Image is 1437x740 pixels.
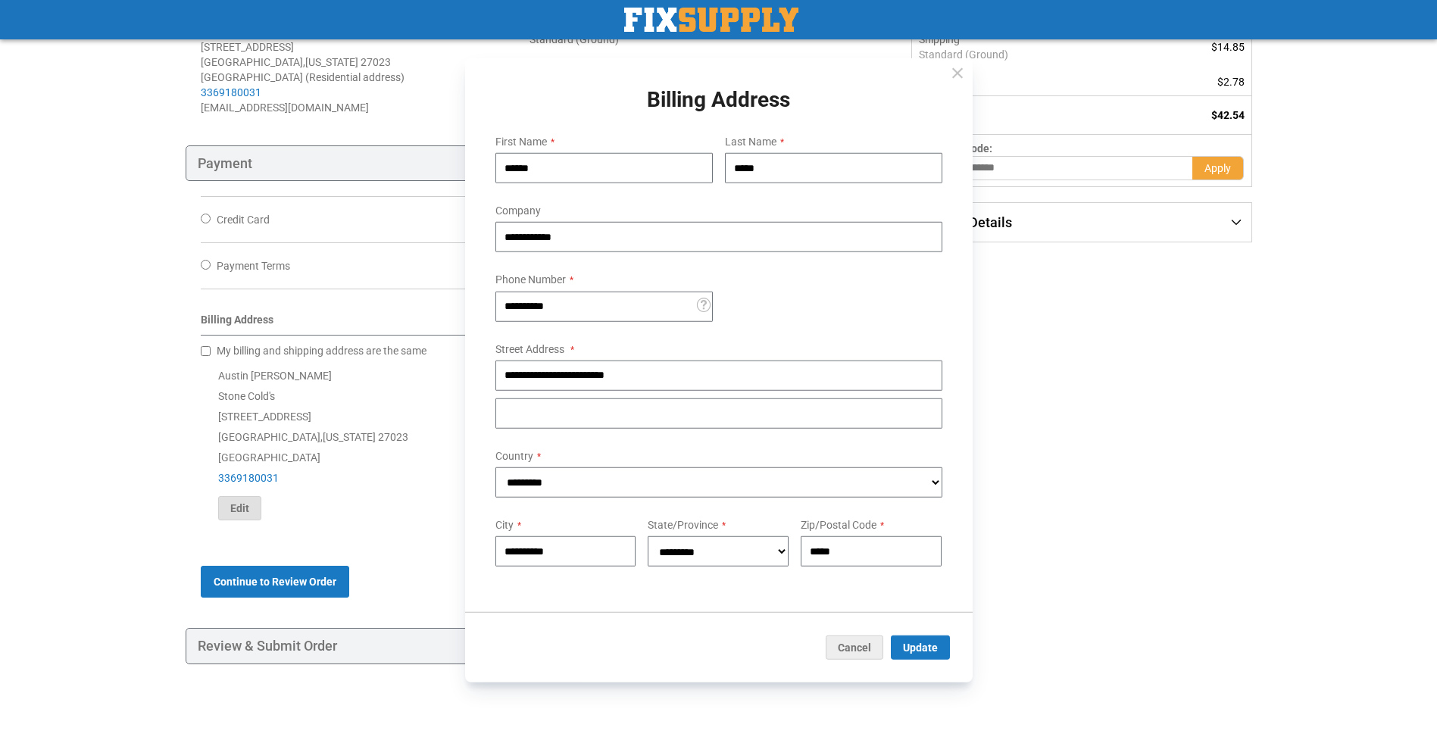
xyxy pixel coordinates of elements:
[903,642,938,654] span: Update
[323,431,376,443] span: [US_STATE]
[891,635,950,660] button: Update
[919,33,960,45] span: Shipping
[201,86,261,98] a: 3369180031
[230,502,249,514] span: Edit
[495,273,566,286] span: Phone Number
[912,68,1145,96] th: Tax
[218,496,261,520] button: Edit
[725,136,776,148] span: Last Name
[495,519,514,531] span: City
[186,145,874,182] div: Payment
[495,342,564,354] span: Street Address
[201,101,369,114] span: [EMAIL_ADDRESS][DOMAIN_NAME]
[838,642,871,654] span: Cancel
[648,519,718,531] span: State/Province
[186,628,874,664] div: Review & Submit Order
[305,56,358,68] span: [US_STATE]
[1192,156,1244,180] button: Apply
[919,47,1136,62] span: Standard (Ground)
[624,8,798,32] a: store logo
[1217,76,1245,88] span: $2.78
[1211,41,1245,53] span: $14.85
[801,519,876,531] span: Zip/Postal Code
[1211,109,1245,121] span: $42.54
[495,449,533,461] span: Country
[217,260,290,272] span: Payment Terms
[201,9,530,115] address: Austin [PERSON_NAME] Stone Cold's [STREET_ADDRESS] [GEOGRAPHIC_DATA] , 27023 [GEOGRAPHIC_DATA] (R...
[201,312,859,336] div: Billing Address
[1204,162,1231,174] span: Apply
[214,576,336,588] span: Continue to Review Order
[826,635,883,660] button: Cancel
[217,214,270,226] span: Credit Card
[624,8,798,32] img: Fix Industrial Supply
[201,366,859,520] div: Austin [PERSON_NAME] Stone Cold's [STREET_ADDRESS] [GEOGRAPHIC_DATA] , 27023 [GEOGRAPHIC_DATA]
[495,136,547,148] span: First Name
[217,345,426,357] span: My billing and shipping address are the same
[218,472,279,484] a: 3369180031
[483,88,954,111] h1: Billing Address
[495,205,541,217] span: Company
[201,566,349,598] button: Continue to Review Order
